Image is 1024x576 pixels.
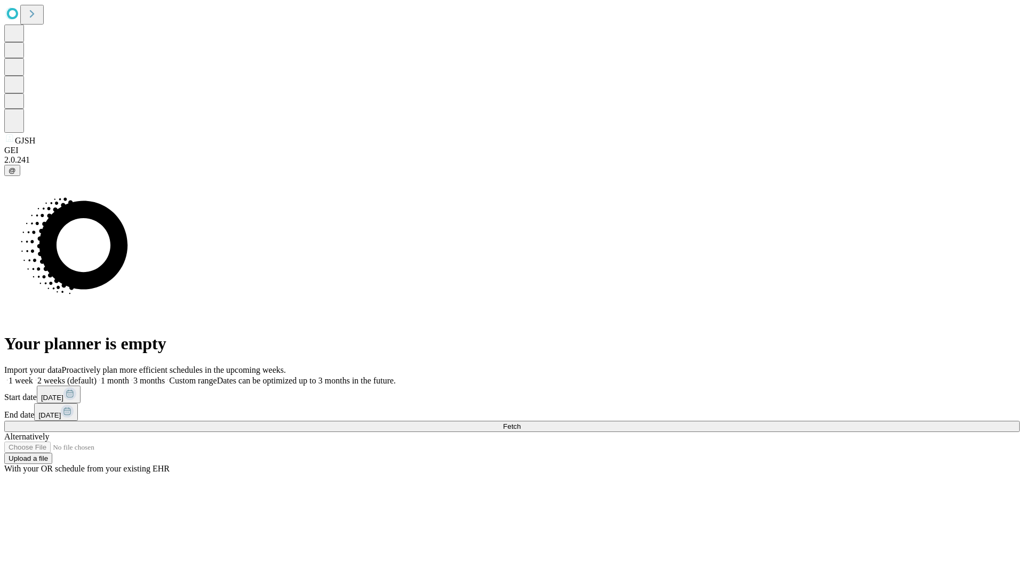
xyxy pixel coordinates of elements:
span: Fetch [503,422,521,430]
span: Import your data [4,365,62,374]
span: With your OR schedule from your existing EHR [4,464,170,473]
div: 2.0.241 [4,155,1020,165]
span: Alternatively [4,432,49,441]
div: End date [4,403,1020,421]
span: [DATE] [41,394,63,402]
span: 1 month [101,376,129,385]
div: GEI [4,146,1020,155]
span: 3 months [133,376,165,385]
div: Start date [4,386,1020,403]
button: Upload a file [4,453,52,464]
span: Custom range [169,376,217,385]
button: [DATE] [34,403,78,421]
h1: Your planner is empty [4,334,1020,354]
span: 2 weeks (default) [37,376,97,385]
button: Fetch [4,421,1020,432]
span: GJSH [15,136,35,145]
span: Dates can be optimized up to 3 months in the future. [217,376,396,385]
span: @ [9,166,16,174]
button: @ [4,165,20,176]
span: [DATE] [38,411,61,419]
span: 1 week [9,376,33,385]
button: [DATE] [37,386,81,403]
span: Proactively plan more efficient schedules in the upcoming weeks. [62,365,286,374]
